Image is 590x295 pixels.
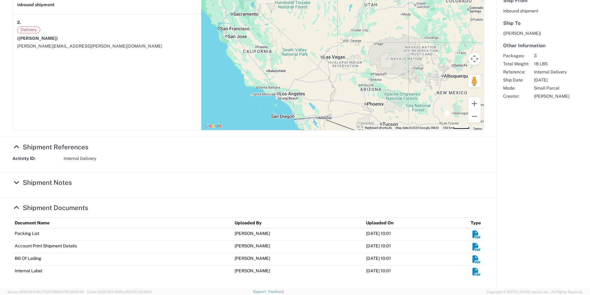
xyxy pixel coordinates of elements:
span: 3 [534,53,569,59]
a: Hide Details [12,204,88,212]
span: Client: 2025.19.0-129fbcf [87,290,152,294]
th: Type [469,218,484,228]
em: Download [472,243,481,251]
button: Drag Pegman onto the map to open Street View [468,75,481,87]
strong: 2. [17,19,21,26]
span: Total Weight: [503,61,529,67]
td: [PERSON_NAME] [232,266,364,278]
a: Show Details [12,179,72,186]
td: [DATE] 10:01 [364,228,469,241]
span: Copyright © [DATE]-[DATE] Agistix Inc., All Rights Reserved [487,289,583,295]
em: Download [472,231,481,238]
td: Account Print Shipment Details [12,241,232,253]
span: 100 km [443,126,453,129]
span: Creator: [503,93,529,99]
span: [DATE] [534,77,569,83]
div: [PERSON_NAME][EMAIL_ADDRESS][PERSON_NAME][DOMAIN_NAME] [17,43,197,49]
span: inbound shipment [503,8,538,13]
button: Zoom out [468,110,481,123]
a: Hide Details [12,143,88,151]
table: Shipment Documents [12,218,484,278]
span: Internal Delivery [534,69,569,75]
span: 18 LBS [534,61,569,67]
span: [DATE] 09:50:40 [58,290,84,294]
em: Download [472,268,481,276]
a: Terms [473,127,482,130]
span: Mode: [503,85,529,91]
span: ([PERSON_NAME]) [17,36,58,41]
span: Packages: [503,53,529,59]
span: Reference: [503,69,529,75]
span: Delivery [17,26,40,33]
a: Feedback [268,290,284,293]
th: Uploaded By [232,218,364,228]
td: [PERSON_NAME] [232,241,364,253]
td: [DATE] 10:01 [364,241,469,253]
button: Keyboard shortcuts [365,126,392,130]
td: [PERSON_NAME] [232,253,364,266]
h5: Other Information [503,43,583,49]
a: Support [253,290,269,293]
td: [DATE] 10:01 [364,253,469,266]
td: Packing List [12,228,232,241]
span: Ship Date: [503,77,529,83]
span: [DATE] 09:39:01 [126,290,152,294]
button: Zoom in [468,97,481,110]
button: Map camera controls [468,53,481,65]
strong: Activity ID: [12,156,59,162]
td: [PERSON_NAME] [232,228,364,241]
span: ([PERSON_NAME]) [503,31,541,36]
th: Document Name [12,218,232,228]
td: Bill Of Lading [12,253,232,266]
span: [PERSON_NAME] [534,93,569,99]
button: Map Scale: 100 km per 48 pixels [441,126,471,130]
td: [DATE] 10:01 [364,266,469,278]
strong: inbound shipment [17,2,55,7]
span: Internal Delivery [64,156,96,162]
td: Internal Label [12,266,232,278]
span: Small Parcel [534,85,569,91]
a: Open this area in Google Maps (opens a new window) [203,122,223,130]
h5: Ship To [503,20,583,26]
span: Map data ©2025 Google, INEGI [396,126,439,129]
th: Uploaded On [364,218,469,228]
span: Server: 2025.19.0-91c74307f99 [7,290,84,294]
em: Download [472,255,481,263]
img: Google [203,122,223,130]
